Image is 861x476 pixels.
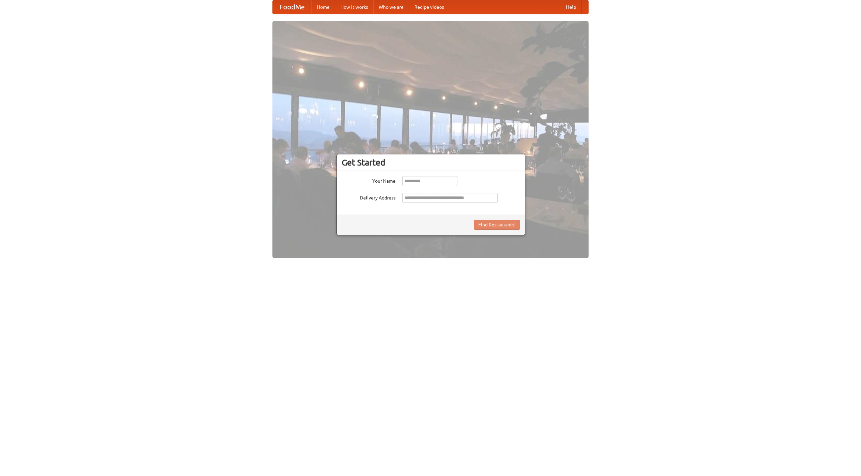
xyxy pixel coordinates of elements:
a: How it works [335,0,373,14]
a: Who we are [373,0,409,14]
a: Home [311,0,335,14]
button: Find Restaurants! [474,220,520,230]
a: Recipe videos [409,0,449,14]
label: Delivery Address [342,193,396,201]
a: Help [561,0,582,14]
a: FoodMe [273,0,311,14]
h3: Get Started [342,157,520,168]
label: Your Name [342,176,396,184]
